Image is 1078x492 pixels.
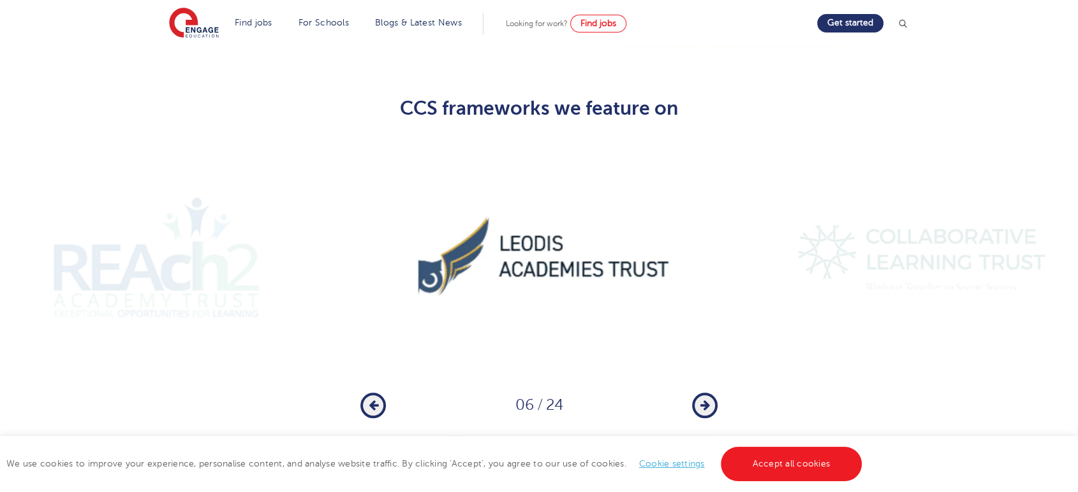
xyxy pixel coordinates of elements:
a: For Schools [299,18,349,27]
a: Accept all cookies [721,447,862,481]
span: 24 [546,396,563,414]
a: Cookie settings [639,459,705,468]
span: We use cookies to improve your experience, personalise content, and analyse website traffic. By c... [6,459,865,468]
span: Looking for work? [506,19,568,28]
span: Find jobs [580,18,616,28]
a: Get started [817,14,883,33]
span: 06 [515,396,534,414]
a: Find jobs [570,15,626,33]
span: / [534,396,546,414]
h2: CCS frameworks we feature on [226,98,852,119]
a: Find jobs [235,18,272,27]
img: Engage Education [169,8,219,40]
a: Blogs & Latest News [375,18,462,27]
